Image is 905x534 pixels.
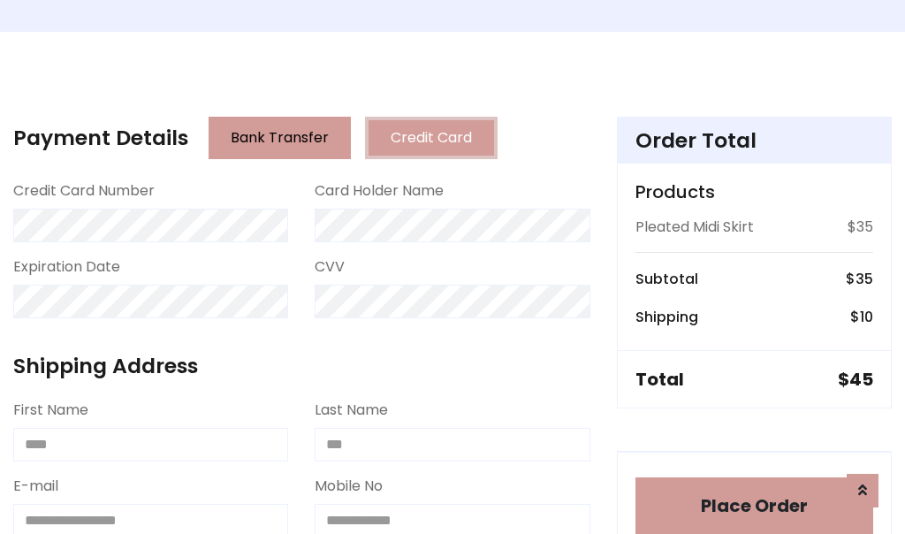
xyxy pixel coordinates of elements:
label: Mobile No [315,476,383,497]
h4: Order Total [635,128,873,153]
h4: Shipping Address [13,354,590,378]
label: Credit Card Number [13,180,155,202]
p: Pleated Midi Skirt [635,217,754,238]
label: Expiration Date [13,256,120,278]
h5: Total [635,369,684,390]
label: Card Holder Name [315,180,444,202]
span: 45 [849,367,873,392]
label: First Name [13,400,88,421]
label: CVV [315,256,345,278]
button: Credit Card [365,117,498,159]
span: 35 [856,269,873,289]
h5: Products [635,181,873,202]
label: Last Name [315,400,388,421]
button: Place Order [635,477,873,534]
h6: $ [846,271,873,287]
h6: Shipping [635,309,698,325]
label: E-mail [13,476,58,497]
h4: Payment Details [13,126,188,150]
p: $35 [848,217,873,238]
h6: $ [850,309,873,325]
h5: $ [838,369,873,390]
button: Bank Transfer [209,117,351,159]
span: 10 [860,307,873,327]
h6: Subtotal [635,271,698,287]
